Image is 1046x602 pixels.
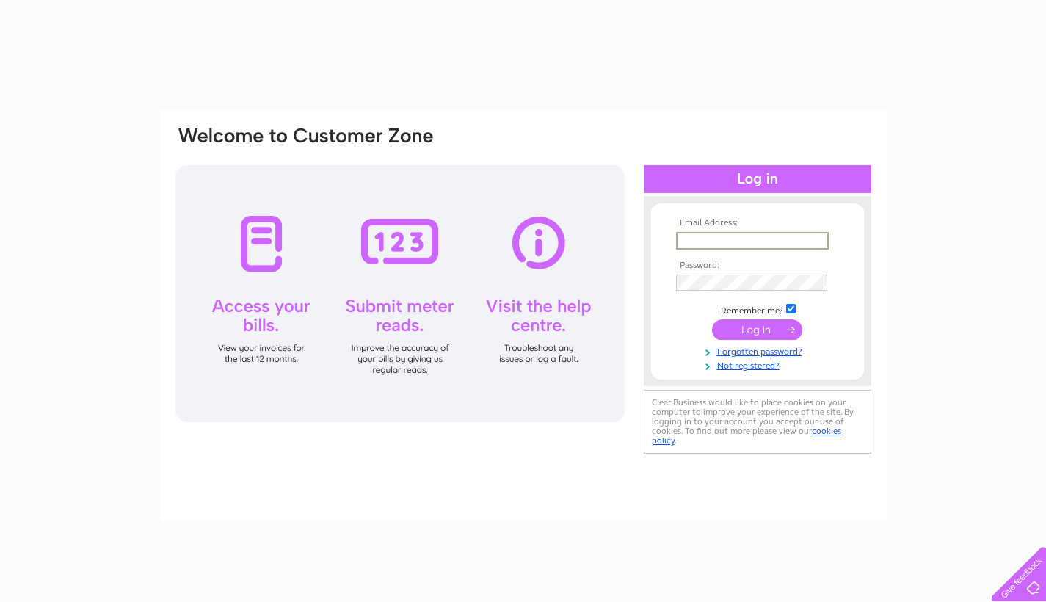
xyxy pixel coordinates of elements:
[712,319,802,340] input: Submit
[644,390,871,454] div: Clear Business would like to place cookies on your computer to improve your experience of the sit...
[676,358,843,371] a: Not registered?
[676,344,843,358] a: Forgotten password?
[652,426,841,446] a: cookies policy
[672,302,843,316] td: Remember me?
[672,261,843,271] th: Password:
[672,218,843,228] th: Email Address:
